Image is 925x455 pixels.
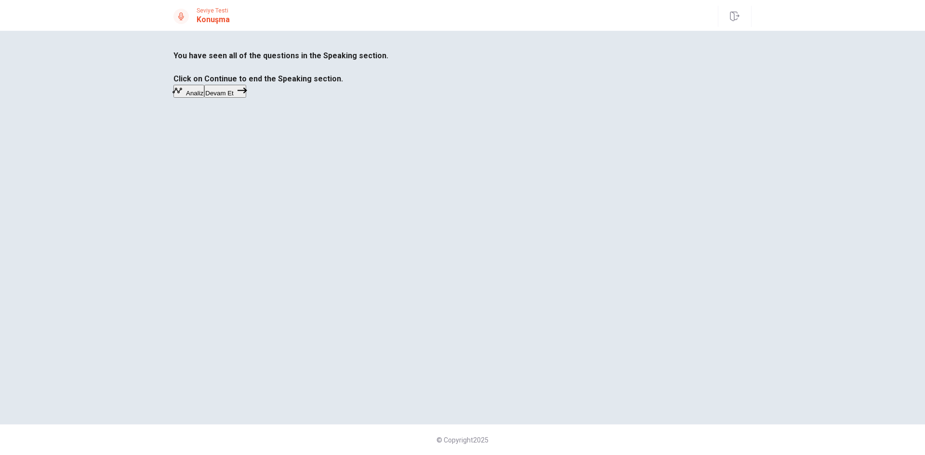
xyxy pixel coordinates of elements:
[173,85,204,98] button: Analiz
[204,88,246,97] a: Devam Et
[436,436,489,444] span: © Copyright 2025
[197,14,230,26] h1: Konuşma
[197,7,230,14] span: Seviye Testi
[173,51,388,83] b: You have seen all of the questions in the Speaking section. Click on Continue to end the Speaking...
[204,85,246,98] button: Devam Et
[173,88,204,97] a: Analiz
